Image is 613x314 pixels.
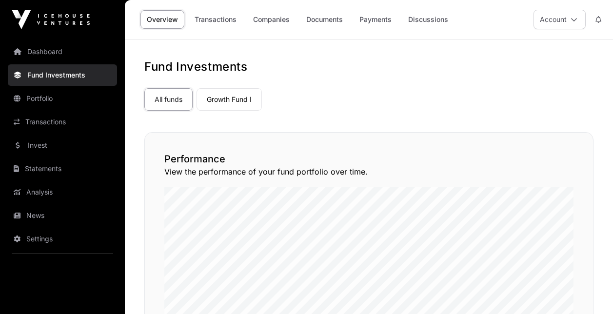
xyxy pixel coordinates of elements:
a: Documents [300,10,349,29]
img: Icehouse Ventures Logo [12,10,90,29]
iframe: Chat Widget [564,267,613,314]
a: Analysis [8,181,117,203]
a: Invest [8,135,117,156]
a: Growth Fund I [197,88,262,111]
a: Dashboard [8,41,117,62]
a: Settings [8,228,117,250]
a: Discussions [402,10,455,29]
a: Overview [140,10,184,29]
a: Portfolio [8,88,117,109]
a: Fund Investments [8,64,117,86]
a: News [8,205,117,226]
h1: Fund Investments [144,59,593,75]
p: View the performance of your fund portfolio over time. [164,166,573,177]
a: Payments [353,10,398,29]
a: Transactions [188,10,243,29]
a: Transactions [8,111,117,133]
a: All funds [144,88,193,111]
a: Companies [247,10,296,29]
button: Account [534,10,586,29]
h2: Performance [164,152,573,166]
a: Statements [8,158,117,179]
